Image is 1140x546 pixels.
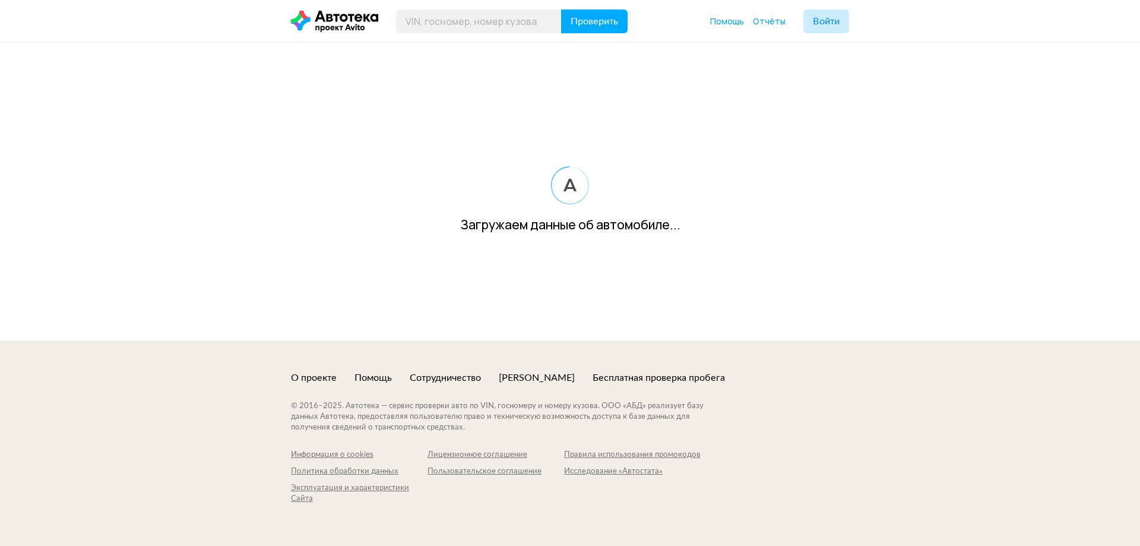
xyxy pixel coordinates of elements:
button: Проверить [561,10,628,33]
a: Лицензионное соглашение [427,450,564,460]
a: Эксплуатация и характеристики Сайта [291,483,427,504]
a: Исследование «Автостата» [564,466,701,477]
input: VIN, госномер, номер кузова [396,10,562,33]
button: Войти [803,10,849,33]
a: Отчёты [753,15,786,27]
a: Правила использования промокодов [564,450,701,460]
a: Политика обработки данных [291,466,427,477]
a: Помощь [710,15,744,27]
a: Сотрудничество [410,371,481,384]
span: Проверить [571,17,618,26]
a: Информация о cookies [291,450,427,460]
span: Войти [813,17,840,26]
a: Помощь [354,371,392,384]
div: © 2016– 2025 . Автотека — сервис проверки авто по VIN, госномеру и номеру кузова. ООО «АБД» реали... [291,401,727,433]
a: [PERSON_NAME] [499,371,575,384]
a: Бесплатная проверка пробега [593,371,725,384]
a: Пользовательское соглашение [427,466,564,477]
a: О проекте [291,371,337,384]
